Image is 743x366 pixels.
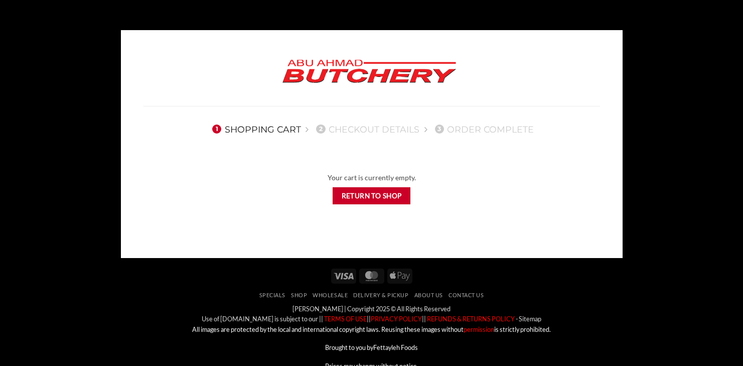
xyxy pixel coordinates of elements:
a: Fettayleh Foods [373,343,418,351]
font: REFUNDS & RETURNS POLICY [427,315,515,323]
a: PRIVACY POLICY [371,315,422,323]
a: Delivery & Pickup [353,292,408,298]
a: SHOP [291,292,307,298]
div: Payment icons [330,267,414,284]
a: permission [464,325,494,333]
p: Brought to you by [128,342,615,352]
a: Wholesale [313,292,348,298]
a: Return to shop [333,187,410,205]
a: 2Checkout details [313,124,419,135]
a: About Us [414,292,443,298]
a: - [516,315,518,323]
a: TERMS OF USE [323,315,367,323]
p: All images are protected by the local and international copyright laws. Reusing these images with... [128,324,615,334]
span: 1 [212,125,221,134]
a: 1Shopping Cart [209,124,301,135]
nav: Checkout steps [143,116,600,142]
a: Sitemap [519,315,541,323]
a: Specials [259,292,285,298]
div: Your cart is currently empty. [143,172,600,184]
a: REFUNDS & RETURNS POLICY [426,315,515,323]
span: 2 [316,125,325,134]
a: Contact Us [449,292,484,298]
font: TERMS OF USE [324,315,367,323]
img: Abu Ahmad Butchery [274,53,465,91]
